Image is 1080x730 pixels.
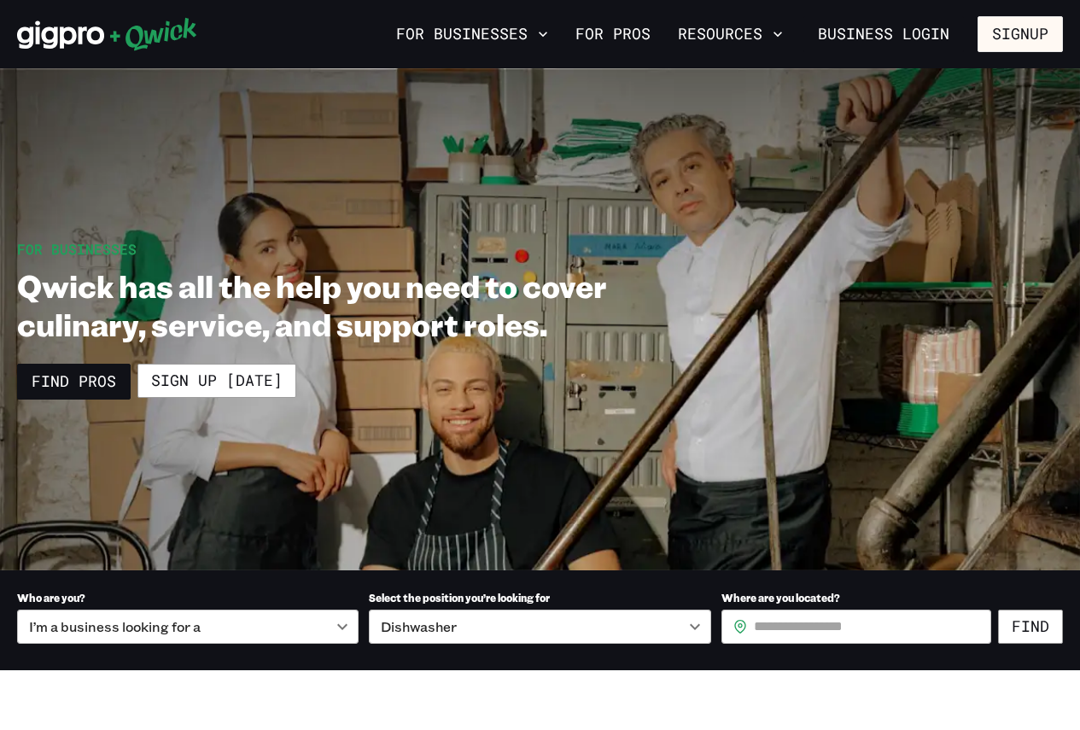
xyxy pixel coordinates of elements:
[671,20,790,49] button: Resources
[998,610,1063,644] button: Find
[369,610,710,644] div: Dishwasher
[569,20,657,49] a: For Pros
[17,364,131,400] a: Find Pros
[17,266,645,343] h1: Qwick has all the help you need to cover culinary, service, and support roles.
[978,16,1063,52] button: Signup
[369,591,550,604] span: Select the position you’re looking for
[803,16,964,52] a: Business Login
[17,240,137,258] span: For Businesses
[137,364,296,398] a: Sign up [DATE]
[17,591,85,604] span: Who are you?
[721,591,840,604] span: Where are you located?
[17,610,359,644] div: I’m a business looking for a
[389,20,555,49] button: For Businesses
